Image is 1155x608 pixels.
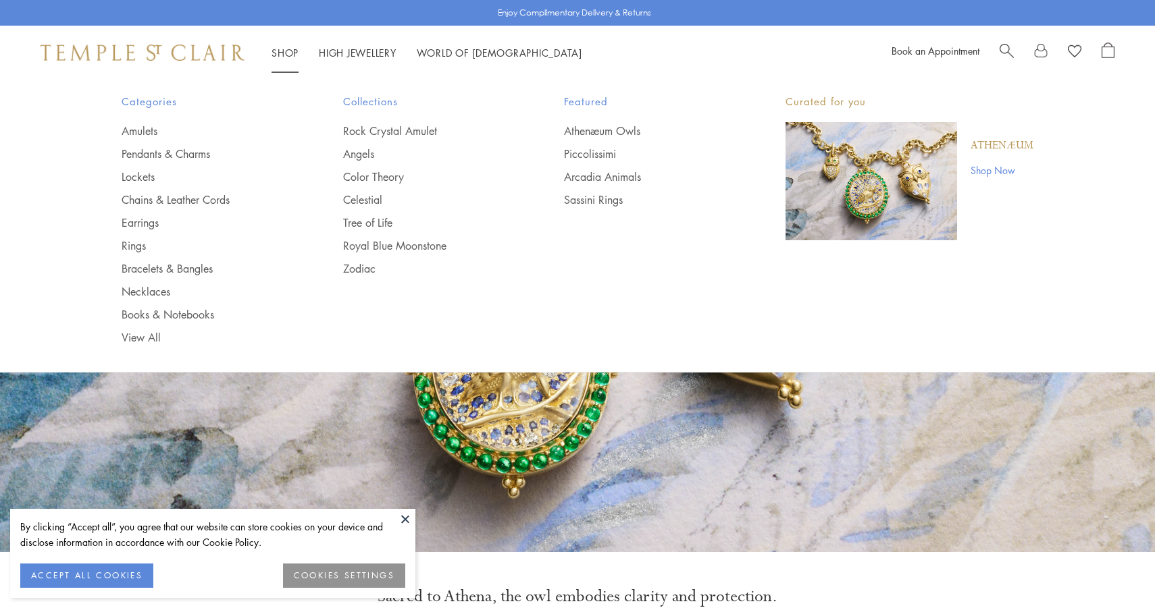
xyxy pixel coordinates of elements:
a: Open Shopping Bag [1102,43,1114,63]
img: Temple St. Clair [41,45,245,61]
a: Athenæum Owls [564,123,731,138]
a: Athenæum [971,138,1033,153]
nav: Main navigation [272,45,582,61]
a: Arcadia Animals [564,169,731,184]
a: ShopShop [272,46,299,59]
a: Book an Appointment [892,44,979,57]
p: Curated for you [786,93,1033,110]
a: Piccolissimi [564,146,731,161]
a: Color Theory [343,169,511,184]
div: By clicking “Accept all”, you agree that our website can store cookies on your device and disclos... [20,519,405,550]
button: ACCEPT ALL COOKIES [20,563,153,588]
a: Lockets [122,169,289,184]
a: Bracelets & Bangles [122,261,289,276]
a: Royal Blue Moonstone [343,238,511,253]
a: World of [DEMOGRAPHIC_DATA]World of [DEMOGRAPHIC_DATA] [417,46,582,59]
a: Zodiac [343,261,511,276]
iframe: Gorgias live chat messenger [1087,545,1141,595]
a: Pendants & Charms [122,146,289,161]
a: Necklaces [122,284,289,299]
a: Chains & Leather Cords [122,192,289,207]
a: Tree of Life [343,215,511,230]
a: Rings [122,238,289,253]
a: Earrings [122,215,289,230]
span: Categories [122,93,289,110]
a: Rock Crystal Amulet [343,123,511,138]
a: Angels [343,146,511,161]
span: Featured [564,93,731,110]
a: Search [1000,43,1014,63]
a: Celestial [343,192,511,207]
span: Collections [343,93,511,110]
a: Sassini Rings [564,192,731,207]
a: View Wishlist [1068,43,1081,63]
a: Shop Now [971,163,1033,177]
a: Amulets [122,123,289,138]
a: Books & Notebooks [122,307,289,322]
a: High JewelleryHigh Jewellery [319,46,396,59]
a: View All [122,330,289,345]
button: COOKIES SETTINGS [283,563,405,588]
p: Enjoy Complimentary Delivery & Returns [498,6,651,20]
